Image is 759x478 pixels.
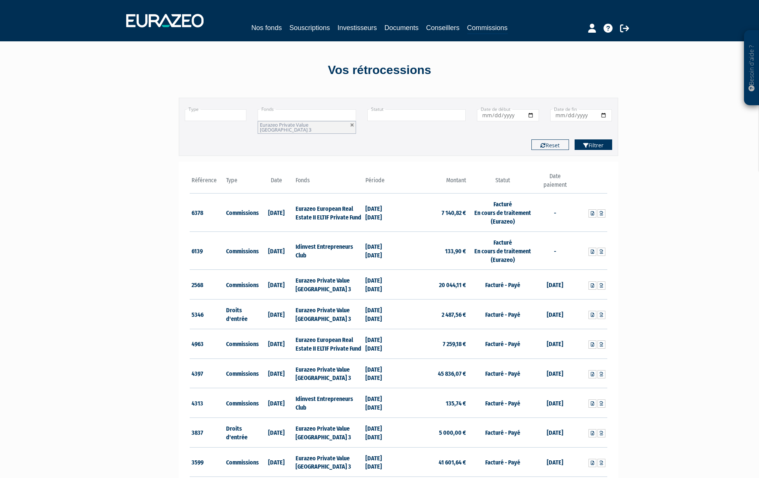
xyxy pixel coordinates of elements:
[259,270,294,300] td: [DATE]
[468,447,537,477] td: Facturé - Payé
[398,194,468,232] td: 7 140,82 €
[398,270,468,300] td: 20 044,11 €
[224,388,259,418] td: Commissions
[468,172,537,194] th: Statut
[468,417,537,447] td: Facturé - Payé
[364,388,398,418] td: [DATE] [DATE]
[537,447,572,477] td: [DATE]
[364,231,398,270] td: [DATE] [DATE]
[537,358,572,388] td: [DATE]
[224,270,259,300] td: Commissions
[747,34,756,102] p: Besoin d'aide ?
[259,329,294,358] td: [DATE]
[364,172,398,194] th: Période
[537,329,572,358] td: [DATE]
[259,358,294,388] td: [DATE]
[190,329,225,358] td: 4963
[398,329,468,358] td: 7 259,18 €
[224,358,259,388] td: Commissions
[398,388,468,418] td: 135,74 €
[364,300,398,329] td: [DATE] [DATE]
[468,300,537,329] td: Facturé - Payé
[259,447,294,477] td: [DATE]
[364,358,398,388] td: [DATE] [DATE]
[468,358,537,388] td: Facturé - Payé
[398,447,468,477] td: 41 601,64 €
[294,329,363,358] td: Eurazeo European Real Estate II ELTIF Private Fund
[468,388,537,418] td: Facturé - Payé
[537,172,572,194] th: Date paiement
[294,194,363,232] td: Eurazeo European Real Estate II ELTIF Private Fund
[398,172,468,194] th: Montant
[337,23,377,33] a: Investisseurs
[259,231,294,270] td: [DATE]
[537,300,572,329] td: [DATE]
[224,300,259,329] td: Droits d'entrée
[294,300,363,329] td: Eurazeo Private Value [GEOGRAPHIC_DATA] 3
[468,231,537,270] td: Facturé En cours de traitement (Eurazeo)
[190,417,225,447] td: 3837
[126,14,204,27] img: 1732889491-logotype_eurazeo_blanc_rvb.png
[190,358,225,388] td: 4397
[294,447,363,477] td: Eurazeo Private Value [GEOGRAPHIC_DATA] 3
[259,172,294,194] th: Date
[294,172,363,194] th: Fonds
[364,194,398,232] td: [DATE] [DATE]
[190,270,225,300] td: 2568
[398,300,468,329] td: 2 487,56 €
[364,417,398,447] td: [DATE] [DATE]
[224,417,259,447] td: Droits d'entrée
[260,121,311,133] span: Eurazeo Private Value [GEOGRAPHIC_DATA] 3
[259,417,294,447] td: [DATE]
[467,23,508,34] a: Commissions
[259,300,294,329] td: [DATE]
[398,358,468,388] td: 45 836,07 €
[190,231,225,270] td: 6139
[190,194,225,232] td: 6378
[251,23,282,33] a: Nos fonds
[294,358,363,388] td: Eurazeo Private Value [GEOGRAPHIC_DATA] 3
[224,329,259,358] td: Commissions
[259,388,294,418] td: [DATE]
[190,447,225,477] td: 3599
[468,329,537,358] td: Facturé - Payé
[398,231,468,270] td: 133,90 €
[190,300,225,329] td: 5346
[537,194,572,232] td: -
[364,329,398,358] td: [DATE] [DATE]
[398,417,468,447] td: 5 000,00 €
[575,139,612,150] button: Filtrer
[294,270,363,300] td: Eurazeo Private Value [GEOGRAPHIC_DATA] 3
[224,447,259,477] td: Commissions
[289,23,330,33] a: Souscriptions
[537,417,572,447] td: [DATE]
[537,270,572,300] td: [DATE]
[259,194,294,232] td: [DATE]
[190,388,225,418] td: 4313
[537,388,572,418] td: [DATE]
[531,139,569,150] button: Reset
[468,194,537,232] td: Facturé En cours de traitement (Eurazeo)
[294,231,363,270] td: Idinvest Entrepreneurs Club
[364,270,398,300] td: [DATE] [DATE]
[537,231,572,270] td: -
[190,172,225,194] th: Référence
[294,388,363,418] td: Idinvest Entrepreneurs Club
[166,62,594,79] div: Vos rétrocessions
[426,23,460,33] a: Conseillers
[385,23,419,33] a: Documents
[224,194,259,232] td: Commissions
[364,447,398,477] td: [DATE] [DATE]
[224,172,259,194] th: Type
[224,231,259,270] td: Commissions
[468,270,537,300] td: Facturé - Payé
[294,417,363,447] td: Eurazeo Private Value [GEOGRAPHIC_DATA] 3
